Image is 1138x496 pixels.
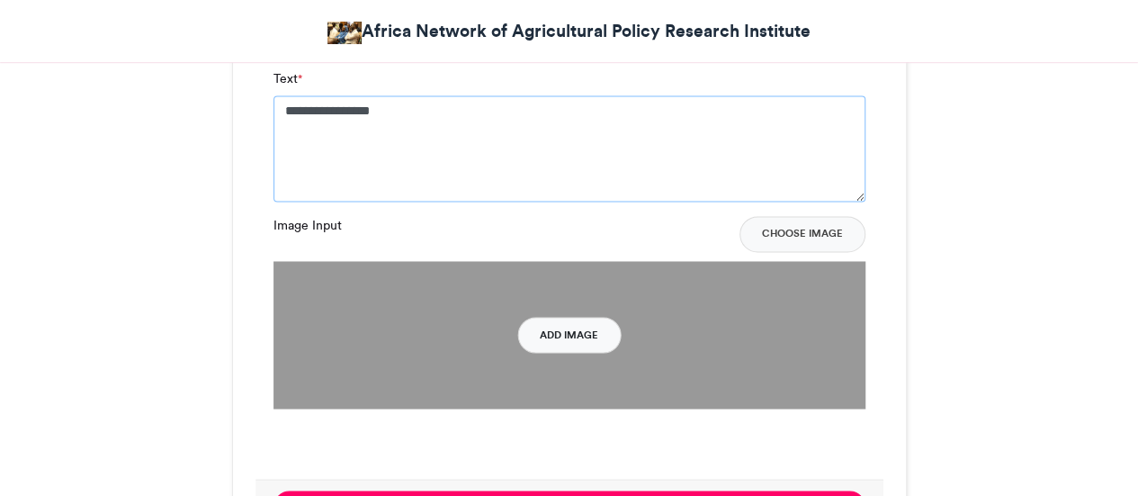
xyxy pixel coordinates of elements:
[273,216,342,235] label: Image Input
[327,18,811,44] a: Africa Network of Agricultural Policy Research Institute
[327,22,362,44] img: Africa Network of Agricultural Policy Research Institute
[739,216,865,252] button: Choose Image
[517,317,621,353] button: Add Image
[273,69,302,88] label: Text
